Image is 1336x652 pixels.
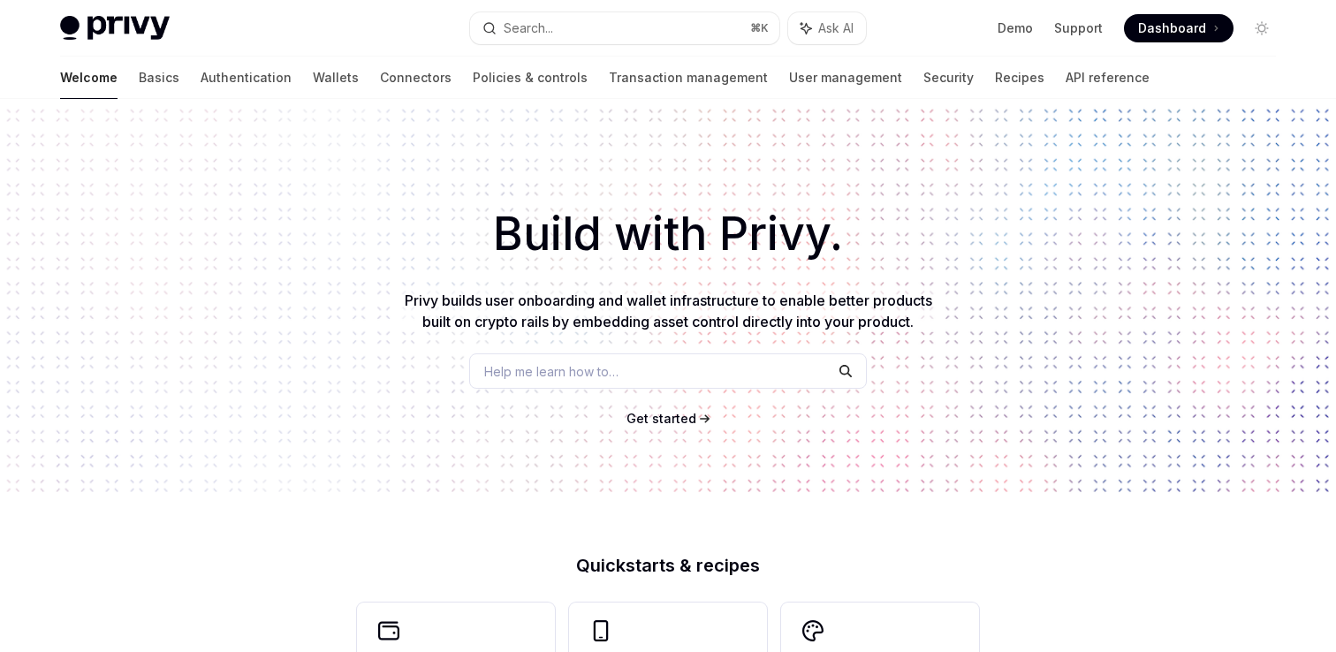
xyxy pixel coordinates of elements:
a: Welcome [60,57,118,99]
button: Ask AI [788,12,866,44]
a: User management [789,57,902,99]
img: light logo [60,16,170,41]
a: Demo [998,19,1033,37]
a: Support [1054,19,1103,37]
button: Search...⌘K [470,12,779,44]
span: Help me learn how to… [484,362,619,381]
a: API reference [1066,57,1150,99]
a: Authentication [201,57,292,99]
a: Connectors [380,57,452,99]
h2: Quickstarts & recipes [357,557,979,574]
a: Transaction management [609,57,768,99]
a: Basics [139,57,179,99]
div: Search... [504,18,553,39]
a: Wallets [313,57,359,99]
a: Policies & controls [473,57,588,99]
h1: Build with Privy. [28,200,1308,269]
span: Ask AI [818,19,854,37]
a: Recipes [995,57,1044,99]
button: Toggle dark mode [1248,14,1276,42]
span: Get started [626,411,696,426]
span: Dashboard [1138,19,1206,37]
span: ⌘ K [750,21,769,35]
span: Privy builds user onboarding and wallet infrastructure to enable better products built on crypto ... [405,292,932,330]
a: Security [923,57,974,99]
a: Get started [626,410,696,428]
a: Dashboard [1124,14,1234,42]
